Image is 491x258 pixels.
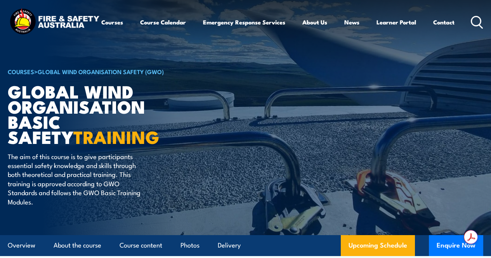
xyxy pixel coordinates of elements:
[376,13,416,31] a: Learner Portal
[73,123,160,150] strong: TRAINING
[218,235,241,256] a: Delivery
[8,83,200,144] h1: Global Wind Organisation Basic Safety
[203,13,285,31] a: Emergency Response Services
[101,13,123,31] a: Courses
[180,235,200,256] a: Photos
[302,13,327,31] a: About Us
[8,67,200,76] h6: >
[433,13,455,31] a: Contact
[140,13,186,31] a: Course Calendar
[38,67,164,76] a: Global Wind Organisation Safety (GWO)
[8,235,35,256] a: Overview
[8,67,34,76] a: COURSES
[120,235,162,256] a: Course content
[341,235,415,256] a: Upcoming Schedule
[429,235,483,256] button: Enquire Now
[344,13,359,31] a: News
[54,235,101,256] a: About the course
[8,152,149,206] p: The aim of this course is to give participants essential safety knowledge and skills through both...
